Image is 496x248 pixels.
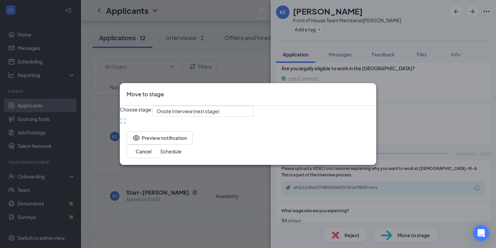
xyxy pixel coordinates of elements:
[160,148,182,155] button: Schedule
[127,145,160,158] button: Cancel
[473,225,489,241] div: Open Intercom Messenger
[120,106,153,117] span: Choose stage:
[127,131,193,145] button: EyePreview notification
[127,90,164,99] h3: Move to stage
[157,106,219,116] span: Onsite Interview (next stage)
[132,134,140,142] svg: Eye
